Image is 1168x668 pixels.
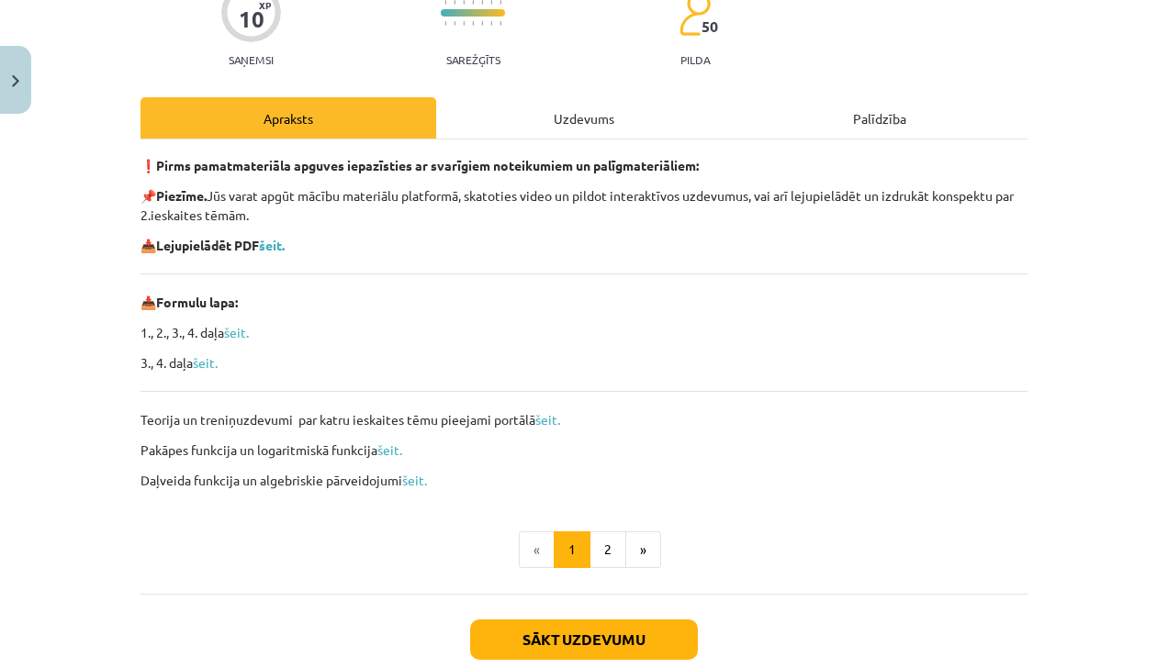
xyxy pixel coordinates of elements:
p: 📌 Jūs varat apgūt mācību materiālu platformā, skatoties video un pildot interaktīvos uzdevumus, v... [140,186,1028,225]
a: šeit. [535,411,560,428]
nav: Page navigation example [140,531,1028,568]
div: 10 [239,6,264,32]
p: 1., 2., 3., 4. daļa [140,323,1028,342]
img: icon-short-line-57e1e144782c952c97e751825c79c345078a6d821885a25fce030b3d8c18986b.svg [500,21,501,26]
img: icon-short-line-57e1e144782c952c97e751825c79c345078a6d821885a25fce030b3d8c18986b.svg [481,21,483,26]
img: icon-close-lesson-0947bae3869378f0d4975bcd49f059093ad1ed9edebbc8119c70593378902aed.svg [12,75,19,87]
button: Sākt uzdevumu [470,619,698,660]
p: 3., 4. daļa [140,353,1028,373]
span: 50 [702,18,718,35]
p: Teorija un treniņuzdevumi par katru ieskaites tēmu pieejami portālā [140,410,1028,429]
div: Palīdzība [732,97,1028,139]
b: Lejupielādēt PDF [156,237,259,253]
p: Sarežģīts [446,53,500,66]
button: 1 [554,531,590,568]
img: icon-short-line-57e1e144782c952c97e751825c79c345078a6d821885a25fce030b3d8c18986b.svg [463,21,465,26]
a: šeit. [259,237,285,253]
div: Uzdevums [436,97,732,139]
p: 📥 [140,293,1028,312]
button: 2 [590,531,626,568]
b: Piezīme. [156,187,207,204]
a: šeit. [224,324,249,340]
p: Daļveida funkcija un algebriskie pārveidojumi [140,471,1028,490]
p: ❗ [140,156,1028,175]
img: icon-short-line-57e1e144782c952c97e751825c79c345078a6d821885a25fce030b3d8c18986b.svg [472,21,474,26]
a: šeit. [377,441,402,458]
img: icon-short-line-57e1e144782c952c97e751825c79c345078a6d821885a25fce030b3d8c18986b.svg [444,21,446,26]
p: pilda [680,53,710,66]
p: 📥 [140,236,1028,255]
p: Saņemsi [221,53,281,66]
a: šeit. [193,354,218,371]
p: Pakāpes funkcija un logaritmiskā funkcija [140,440,1028,460]
img: icon-short-line-57e1e144782c952c97e751825c79c345078a6d821885a25fce030b3d8c18986b.svg [490,21,492,26]
b: Formulu lapa: [156,294,238,310]
img: icon-short-line-57e1e144782c952c97e751825c79c345078a6d821885a25fce030b3d8c18986b.svg [454,21,455,26]
strong: Pirms pamatmateriāla apguves iepazīsties ar svarīgiem noteikumiem un palīgmateriāliem: [156,157,699,173]
div: Apraksts [140,97,436,139]
button: » [625,531,661,568]
a: šeit. [402,472,427,488]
